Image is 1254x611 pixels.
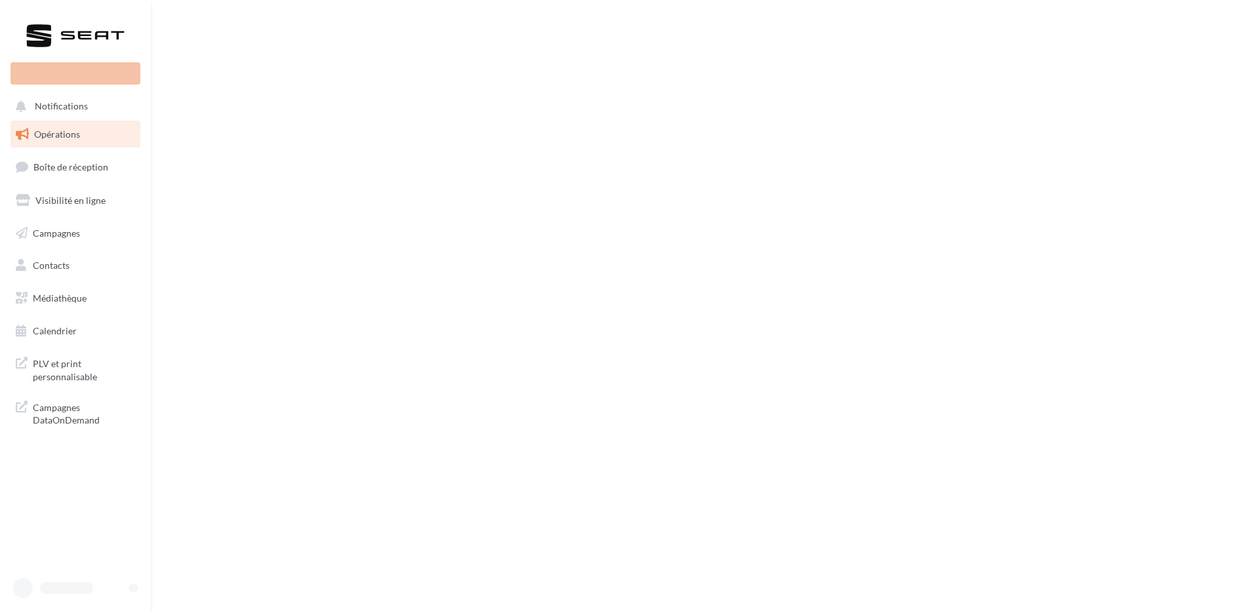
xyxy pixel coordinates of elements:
span: Opérations [34,128,80,140]
a: Visibilité en ligne [8,187,143,214]
span: Visibilité en ligne [35,195,106,206]
div: Nouvelle campagne [10,62,140,85]
span: Médiathèque [33,292,87,304]
span: Contacts [33,260,70,271]
a: Opérations [8,121,143,148]
span: Boîte de réception [33,161,108,172]
span: Campagnes [33,227,80,238]
a: Calendrier [8,317,143,345]
a: PLV et print personnalisable [8,349,143,388]
a: Boîte de réception [8,153,143,181]
a: Campagnes DataOnDemand [8,393,143,432]
span: PLV et print personnalisable [33,355,135,383]
span: Calendrier [33,325,77,336]
a: Médiathèque [8,285,143,312]
a: Contacts [8,252,143,279]
a: Campagnes [8,220,143,247]
span: Campagnes DataOnDemand [33,399,135,427]
span: Notifications [35,101,88,112]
